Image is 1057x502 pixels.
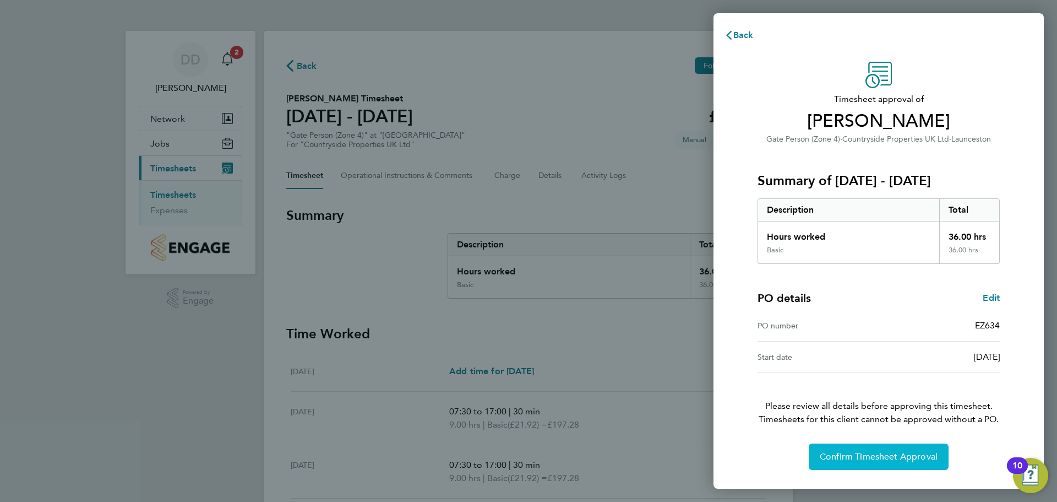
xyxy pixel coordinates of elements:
span: · [949,134,951,144]
button: Open Resource Center, 10 new notifications [1013,458,1048,493]
h4: PO details [758,290,811,306]
a: Edit [983,292,1000,305]
div: 36.00 hrs [939,222,1000,246]
div: Start date [758,350,879,364]
span: Launceston [951,134,991,144]
button: Back [713,24,765,46]
span: Confirm Timesheet Approval [820,451,938,462]
div: 36.00 hrs [939,246,1000,263]
div: Basic [767,246,783,255]
h3: Summary of [DATE] - [DATE] [758,172,1000,190]
span: EZ634 [975,320,1000,331]
div: Hours worked [758,222,939,246]
div: Total [939,199,1000,221]
span: Back [733,30,754,40]
span: [PERSON_NAME] [758,110,1000,132]
div: PO number [758,319,879,332]
p: Please review all details before approving this timesheet. [744,373,1013,426]
span: Timesheet approval of [758,93,1000,106]
div: Description [758,199,939,221]
span: Gate Person (Zone 4) [766,134,840,144]
div: 10 [1012,466,1022,480]
span: Countryside Properties UK Ltd [842,134,949,144]
span: Edit [983,293,1000,303]
span: Timesheets for this client cannot be approved without a PO. [744,413,1013,426]
span: · [840,134,842,144]
div: Summary of 25 - 31 Aug 2025 [758,198,1000,264]
button: Confirm Timesheet Approval [809,444,949,470]
div: [DATE] [879,350,1000,364]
